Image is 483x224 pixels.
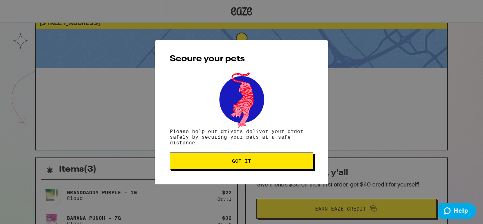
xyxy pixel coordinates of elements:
[170,128,313,145] p: Please help our drivers deliver your order safely by securing your pets at a safe distance.
[170,55,313,63] h2: Secure your pets
[213,70,270,128] img: pets
[170,153,313,170] button: Got it
[232,159,251,163] span: Got it
[438,203,476,220] iframe: Opens a widget where you can find more information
